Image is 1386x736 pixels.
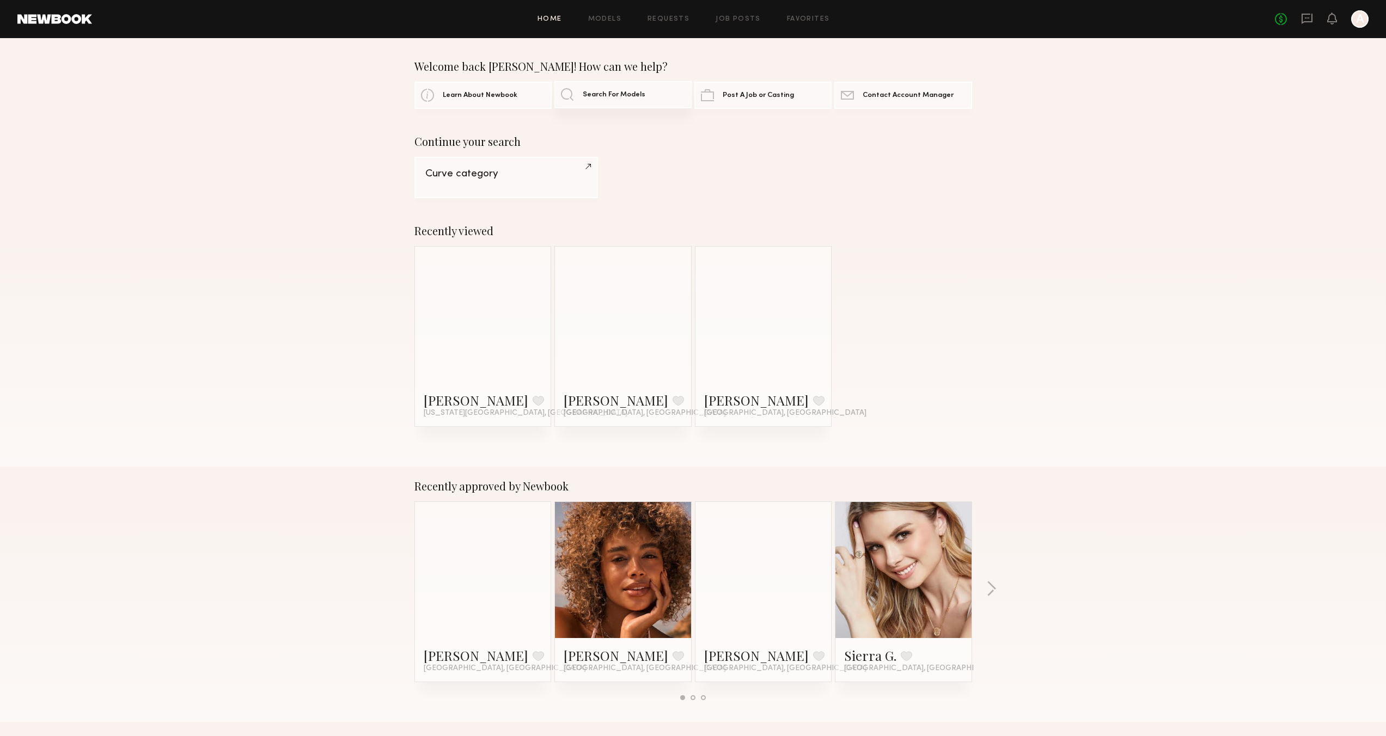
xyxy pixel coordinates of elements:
[704,647,809,664] a: [PERSON_NAME]
[648,16,689,23] a: Requests
[554,81,692,108] a: Search For Models
[704,409,866,418] span: [GEOGRAPHIC_DATA], [GEOGRAPHIC_DATA]
[443,92,517,99] span: Learn About Newbook
[1351,10,1369,28] a: A
[704,391,809,409] a: [PERSON_NAME]
[564,391,668,409] a: [PERSON_NAME]
[863,92,954,99] span: Contact Account Manager
[424,391,528,409] a: [PERSON_NAME]
[704,664,866,673] span: [GEOGRAPHIC_DATA], [GEOGRAPHIC_DATA]
[588,16,621,23] a: Models
[564,647,668,664] a: [PERSON_NAME]
[716,16,761,23] a: Job Posts
[414,135,972,148] div: Continue your search
[834,82,972,109] a: Contact Account Manager
[425,169,587,179] div: Curve category
[723,92,794,99] span: Post A Job or Casting
[414,82,552,109] a: Learn About Newbook
[844,664,1006,673] span: [GEOGRAPHIC_DATA], [GEOGRAPHIC_DATA]
[583,91,645,99] span: Search For Models
[414,60,972,73] div: Welcome back [PERSON_NAME]! How can we help?
[538,16,562,23] a: Home
[564,409,726,418] span: [GEOGRAPHIC_DATA], [GEOGRAPHIC_DATA]
[414,480,972,493] div: Recently approved by Newbook
[694,82,832,109] a: Post A Job or Casting
[424,664,586,673] span: [GEOGRAPHIC_DATA], [GEOGRAPHIC_DATA]
[787,16,830,23] a: Favorites
[424,647,528,664] a: [PERSON_NAME]
[844,647,896,664] a: Sierra G.
[414,157,598,198] a: Curve category
[564,664,726,673] span: [GEOGRAPHIC_DATA], [GEOGRAPHIC_DATA]
[424,409,627,418] span: [US_STATE][GEOGRAPHIC_DATA], [GEOGRAPHIC_DATA]
[414,224,972,237] div: Recently viewed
